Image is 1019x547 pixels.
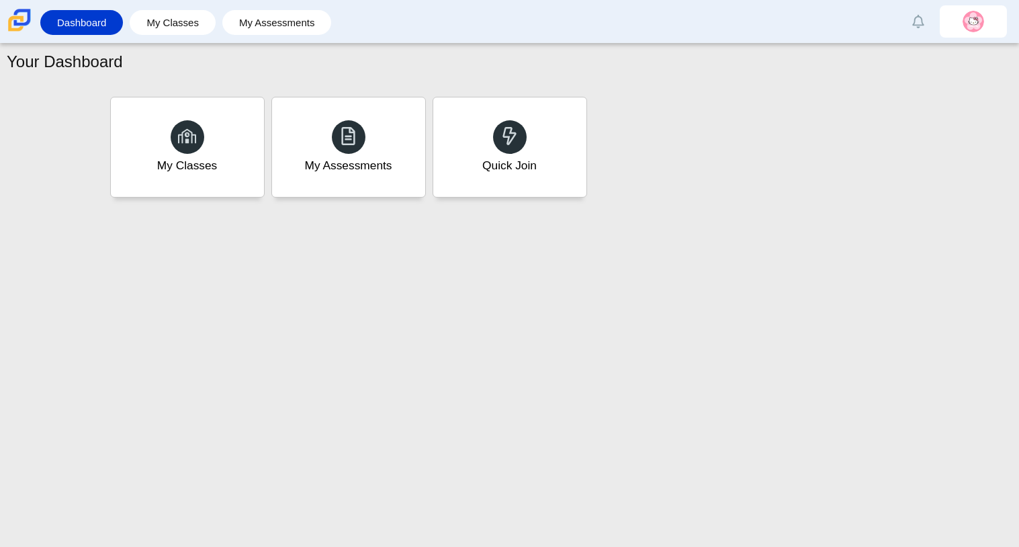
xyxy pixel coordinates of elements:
div: My Assessments [305,157,392,174]
div: My Classes [157,157,218,174]
a: My Assessments [271,97,426,198]
a: Carmen School of Science & Technology [5,25,34,36]
a: My Classes [110,97,265,198]
a: Dashboard [47,10,116,35]
a: Quick Join [433,97,587,198]
a: ariana.hernandezpe.PAbYtz [940,5,1007,38]
a: My Assessments [229,10,325,35]
h1: Your Dashboard [7,50,123,73]
img: Carmen School of Science & Technology [5,6,34,34]
img: ariana.hernandezpe.PAbYtz [963,11,984,32]
a: My Classes [136,10,209,35]
div: Quick Join [482,157,537,174]
a: Alerts [903,7,933,36]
